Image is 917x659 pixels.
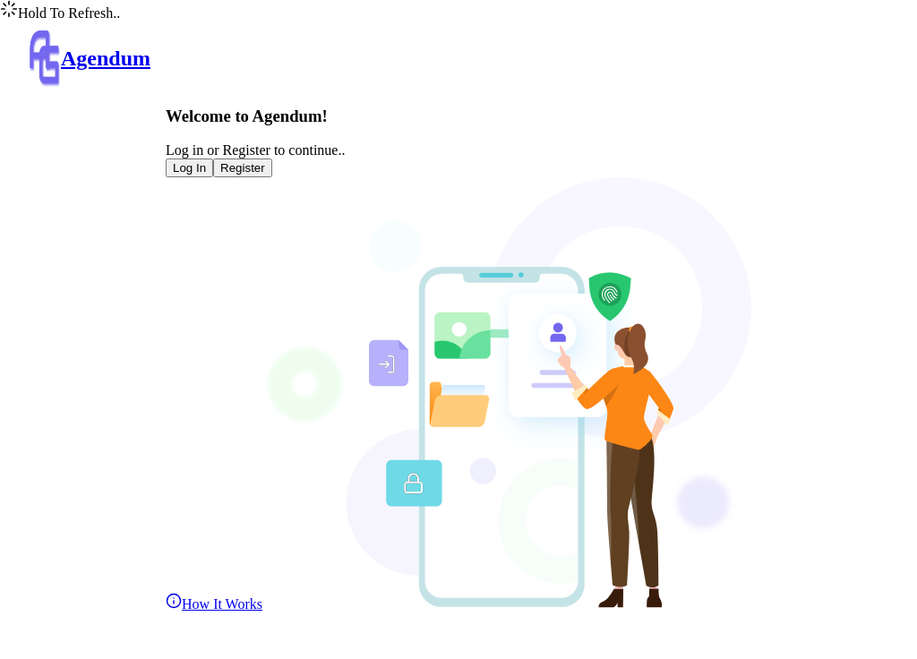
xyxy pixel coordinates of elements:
[29,29,150,89] a: Agendum
[213,158,272,177] button: Register
[166,158,213,177] button: Log In
[61,47,150,71] h2: Agendum
[166,107,751,126] h3: Welcome to Agendum!
[166,596,262,612] a: How It Works
[18,5,120,21] span: Hold To Refresh..
[166,142,751,158] div: Log in or Register to continue..
[182,596,262,612] span: How It Works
